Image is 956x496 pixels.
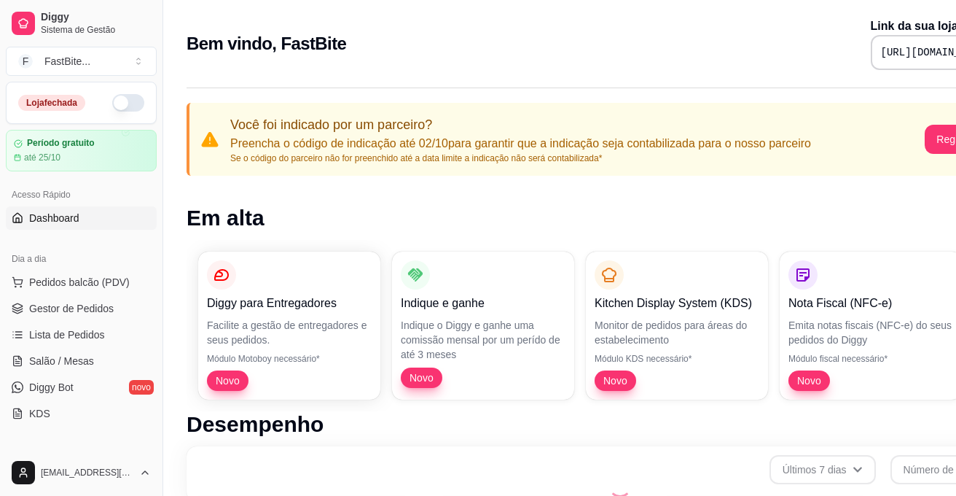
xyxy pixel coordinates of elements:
p: Você foi indicado por um parceiro? [230,115,811,135]
button: Indique e ganheIndique o Diggy e ganhe uma comissão mensal por um perído de até 3 mesesNovo [392,252,574,400]
p: Módulo KDS necessário* [595,353,759,365]
a: KDS [6,402,157,425]
p: Facilite a gestão de entregadores e seus pedidos. [207,318,372,347]
span: Gestor de Pedidos [29,301,114,316]
p: Preencha o código de indicação até 02/10 para garantir que a indicação seja contabilizada para o ... [230,135,811,152]
button: Select a team [6,47,157,76]
button: Diggy para EntregadoresFacilite a gestão de entregadores e seus pedidos.Módulo Motoboy necessário... [198,252,380,400]
span: Novo [791,373,827,388]
div: Catálogo [6,443,157,466]
article: até 25/10 [24,152,60,163]
p: Nota Fiscal (NFC-e) [788,295,953,312]
button: Alterar Status [112,94,144,112]
p: Indique e ganhe [401,295,565,312]
span: Diggy Bot [29,380,74,395]
a: Período gratuitoaté 25/10 [6,130,157,171]
a: Diggy Botnovo [6,376,157,399]
div: FastBite ... [44,54,90,69]
a: Lista de Pedidos [6,323,157,346]
button: Últimos 7 dias [769,455,876,484]
span: F [18,54,33,69]
p: Módulo fiscal necessário* [788,353,953,365]
a: DiggySistema de Gestão [6,6,157,41]
span: Diggy [41,11,151,24]
span: Novo [597,373,633,388]
div: Loja fechada [18,95,85,111]
span: Sistema de Gestão [41,24,151,36]
span: Pedidos balcão (PDV) [29,275,130,290]
span: Dashboard [29,211,79,225]
div: Acesso Rápido [6,183,157,206]
span: Salão / Mesas [29,354,94,368]
h2: Bem vindo, FastBite [187,32,346,55]
a: Dashboard [6,206,157,230]
a: Gestor de Pedidos [6,297,157,320]
button: Pedidos balcão (PDV) [6,271,157,294]
span: Novo [210,373,246,388]
button: [EMAIL_ADDRESS][DOMAIN_NAME] [6,455,157,490]
span: KDS [29,406,50,421]
button: Kitchen Display System (KDS)Monitor de pedidos para áreas do estabelecimentoMódulo KDS necessário... [586,252,768,400]
p: Monitor de pedidos para áreas do estabelecimento [595,318,759,347]
p: Diggy para Entregadores [207,295,372,312]
article: Período gratuito [27,138,95,149]
p: Emita notas fiscais (NFC-e) do seus pedidos do Diggy [788,318,953,347]
span: [EMAIL_ADDRESS][DOMAIN_NAME] [41,467,133,478]
p: Se o código do parceiro não for preenchido até a data limite a indicação não será contabilizada* [230,152,811,164]
p: Módulo Motoboy necessário* [207,353,372,365]
span: Novo [404,371,439,385]
a: Salão / Mesas [6,349,157,373]
span: Lista de Pedidos [29,328,105,342]
p: Kitchen Display System (KDS) [595,295,759,312]
div: Dia a dia [6,247,157,271]
p: Indique o Diggy e ganhe uma comissão mensal por um perído de até 3 meses [401,318,565,362]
